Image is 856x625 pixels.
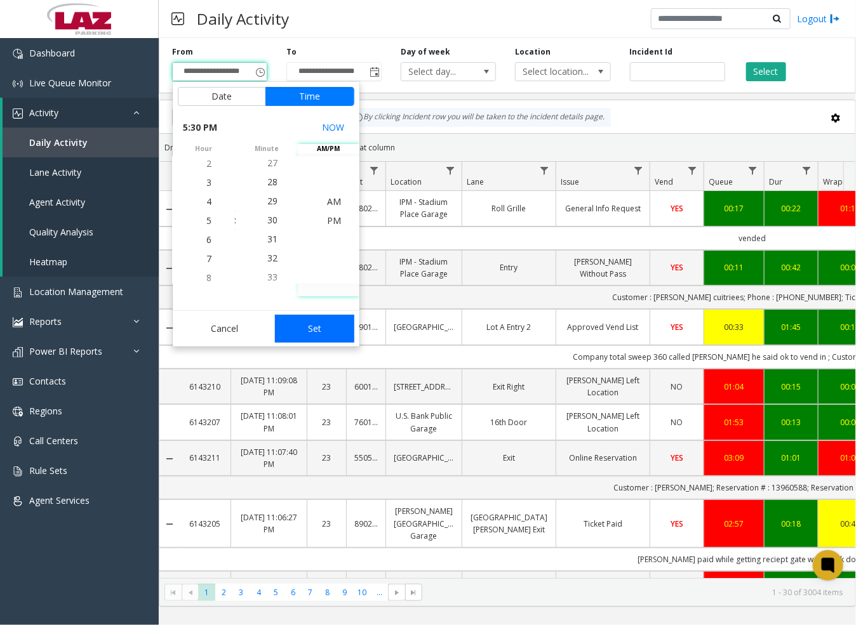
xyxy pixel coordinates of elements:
[178,87,266,106] button: Date tab
[470,261,548,273] a: Entry
[239,446,299,470] a: [DATE] 11:07:40 PM
[13,496,23,506] img: 'icon'
[159,454,180,464] a: Collapse Details
[13,287,23,298] img: 'icon'
[239,410,299,434] a: [DATE] 11:08:01 PM
[13,437,23,447] img: 'icon'
[29,47,75,59] span: Dashboard
[159,136,855,159] div: Drag a column header and drop it here to group by that column
[250,584,267,601] span: Page 4
[29,226,93,238] span: Quality Analysis
[159,323,180,333] a: Collapse Details
[772,452,810,464] a: 01:01
[267,233,278,245] span: 31
[206,214,211,227] span: 5
[630,162,647,179] a: Issue Filter Menu
[13,79,23,89] img: 'icon'
[536,162,553,179] a: Lane Filter Menu
[712,202,756,214] div: 00:17
[564,410,642,434] a: [PERSON_NAME] Left Location
[298,144,359,154] span: AM/PM
[772,416,810,428] div: 00:13
[13,347,23,357] img: 'icon'
[29,107,58,119] span: Activity
[215,584,232,601] span: Page 2
[371,584,388,601] span: Page 11
[671,203,683,214] span: YES
[564,518,642,530] a: Ticket Paid
[394,196,454,220] a: IPM - Stadium Place Garage
[830,12,840,25] img: logout
[13,317,23,327] img: 'icon'
[442,162,459,179] a: Location Filter Menu
[284,584,302,601] span: Page 6
[772,261,810,273] div: 00:42
[206,234,211,246] span: 6
[267,584,284,601] span: Page 5
[233,584,250,601] span: Page 3
[206,195,211,207] span: 4
[275,315,355,343] button: Set
[29,136,88,148] span: Daily Activity
[336,584,353,601] span: Page 9
[470,381,548,393] a: Exit Right
[430,587,843,598] kendo-pager-info: 1 - 30 of 3004 items
[772,381,810,393] a: 00:15
[302,584,319,601] span: Page 7
[267,252,278,264] span: 32
[13,49,23,59] img: 'icon'
[772,321,810,333] a: 01:45
[315,518,338,530] a: 23
[712,381,756,393] div: 01:04
[392,588,402,598] span: Go to the next page
[409,588,419,598] span: Go to the last page
[29,166,81,178] span: Lane Activity
[267,157,278,169] span: 27
[187,381,223,393] a: 6143210
[564,321,642,333] a: Approved Vend List
[319,584,336,601] span: Page 8
[206,157,211,169] span: 2
[3,157,159,187] a: Lane Activity
[671,417,683,428] span: NO
[712,518,756,530] a: 02:57
[655,176,673,187] span: Vend
[13,407,23,417] img: 'icon'
[13,466,23,477] img: 'icon'
[744,162,761,179] a: Queue Filter Menu
[286,46,297,58] label: To
[29,345,102,357] span: Power BI Reports
[187,416,223,428] a: 6143207
[171,3,184,34] img: pageIcon
[712,452,756,464] div: 03:09
[470,321,548,333] a: Lot A Entry 2
[191,3,295,34] h3: Daily Activity
[394,410,454,434] a: U.S. Bank Public Garage
[315,416,338,428] a: 23
[354,584,371,601] span: Page 10
[746,62,786,81] button: Select
[354,518,378,530] a: 890202
[354,202,378,214] a: 780286
[327,214,341,227] span: PM
[265,87,354,106] button: Time tab
[470,452,548,464] a: Exit
[354,452,378,464] a: 550568
[394,505,454,542] a: [PERSON_NAME][GEOGRAPHIC_DATA] Garage
[797,12,840,25] a: Logout
[172,46,193,58] label: From
[239,577,299,601] a: [DATE] 11:05:15 PM
[394,452,454,464] a: [GEOGRAPHIC_DATA]
[769,176,782,187] span: Dur
[712,321,756,333] div: 00:33
[187,518,223,530] a: 6143205
[564,202,642,214] a: General Info Request
[772,202,810,214] a: 00:22
[206,176,211,188] span: 3
[772,518,810,530] a: 00:18
[515,46,551,58] label: Location
[183,119,217,136] span: 5:30 PM
[561,176,579,187] span: Issue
